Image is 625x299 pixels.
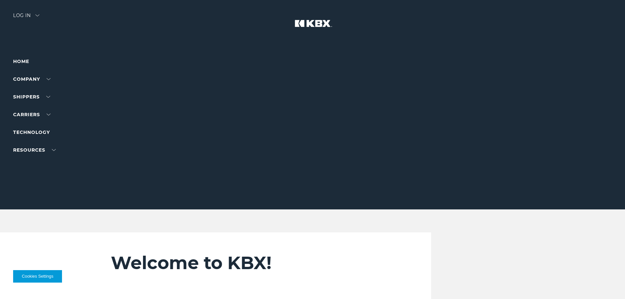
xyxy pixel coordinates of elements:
a: Carriers [13,112,51,117]
button: Cookies Settings [13,270,62,283]
a: Home [13,58,29,64]
img: arrow [35,14,39,16]
div: Log in [13,13,39,23]
h2: Welcome to KBX! [111,252,392,274]
a: Company [13,76,51,82]
a: Technology [13,129,50,135]
img: kbx logo [288,13,337,42]
a: RESOURCES [13,147,56,153]
a: SHIPPERS [13,94,50,100]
